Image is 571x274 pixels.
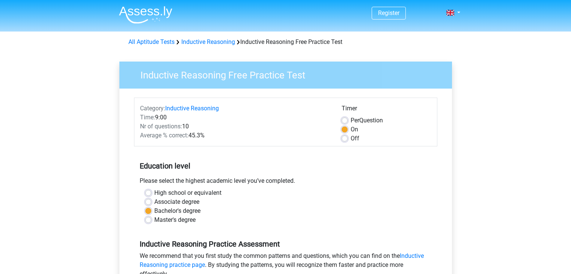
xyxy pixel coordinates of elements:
a: All Aptitude Tests [128,38,175,45]
a: Inductive Reasoning [181,38,235,45]
span: Per [351,117,359,124]
div: 9:00 [134,113,336,122]
h5: Inductive Reasoning Practice Assessment [140,239,432,248]
div: 10 [134,122,336,131]
label: Master's degree [154,215,196,224]
div: Please select the highest academic level you’ve completed. [134,176,437,188]
a: Inductive Reasoning [165,105,219,112]
span: Nr of questions: [140,123,182,130]
h5: Education level [140,158,432,173]
div: Inductive Reasoning Free Practice Test [125,38,446,47]
label: Associate degree [154,197,199,206]
label: High school or equivalent [154,188,221,197]
span: Average % correct: [140,132,188,139]
h3: Inductive Reasoning Free Practice Test [131,66,446,81]
div: Timer [342,104,431,116]
label: Off [351,134,359,143]
span: Time: [140,114,155,121]
a: Register [378,9,399,17]
label: Bachelor's degree [154,206,200,215]
img: Assessly [119,6,172,24]
span: Category: [140,105,165,112]
div: 45.3% [134,131,336,140]
label: Question [351,116,383,125]
label: On [351,125,358,134]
